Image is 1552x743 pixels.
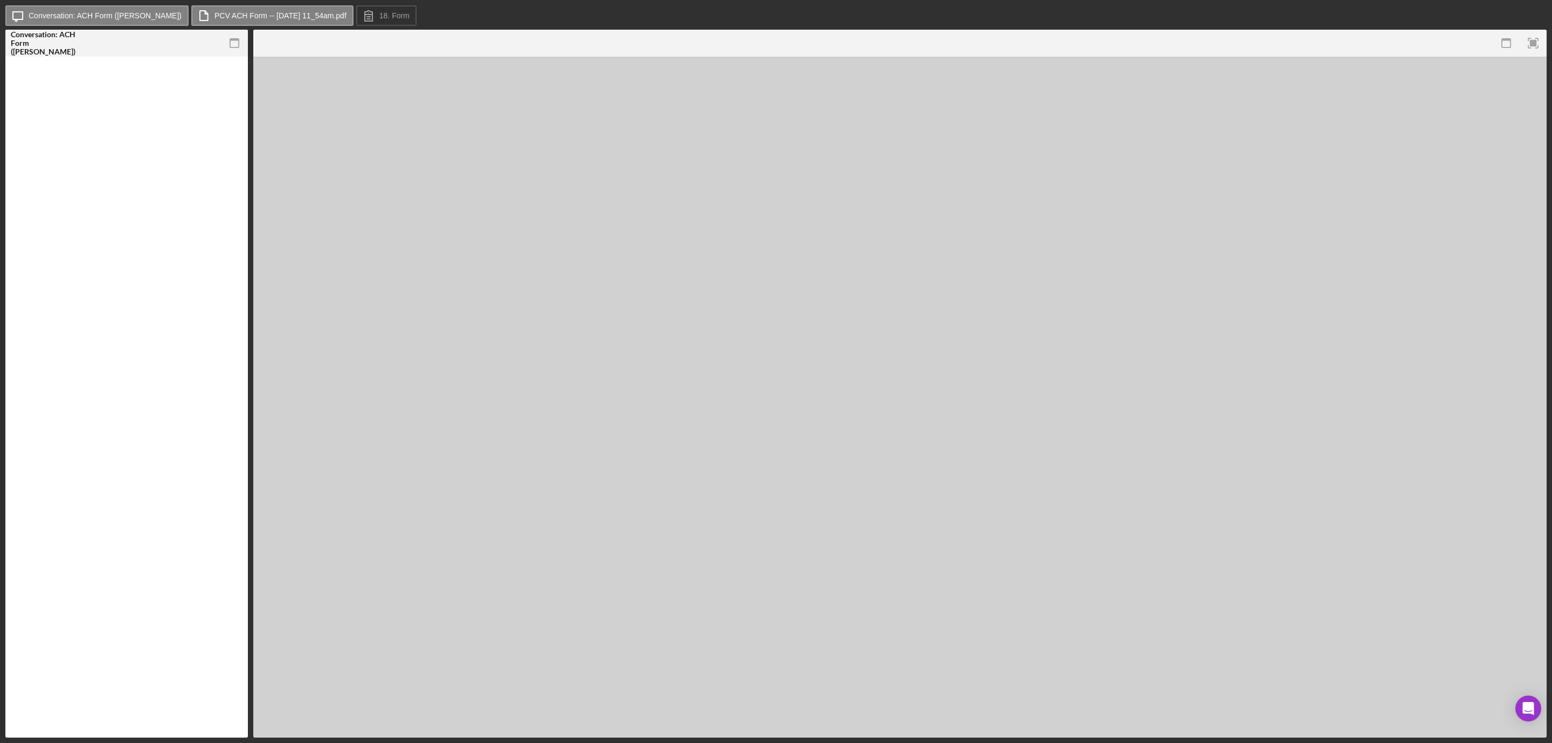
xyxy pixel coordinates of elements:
[191,5,354,26] button: PCV ACH Form -- [DATE] 11_54am.pdf
[356,5,417,26] button: 18. Form
[379,11,410,20] label: 18. Form
[1515,696,1541,721] div: Open Intercom Messenger
[214,11,347,20] label: PCV ACH Form -- [DATE] 11_54am.pdf
[29,11,182,20] label: Conversation: ACH Form ([PERSON_NAME])
[11,30,86,56] div: Conversation: ACH Form ([PERSON_NAME])
[5,5,189,26] button: Conversation: ACH Form ([PERSON_NAME])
